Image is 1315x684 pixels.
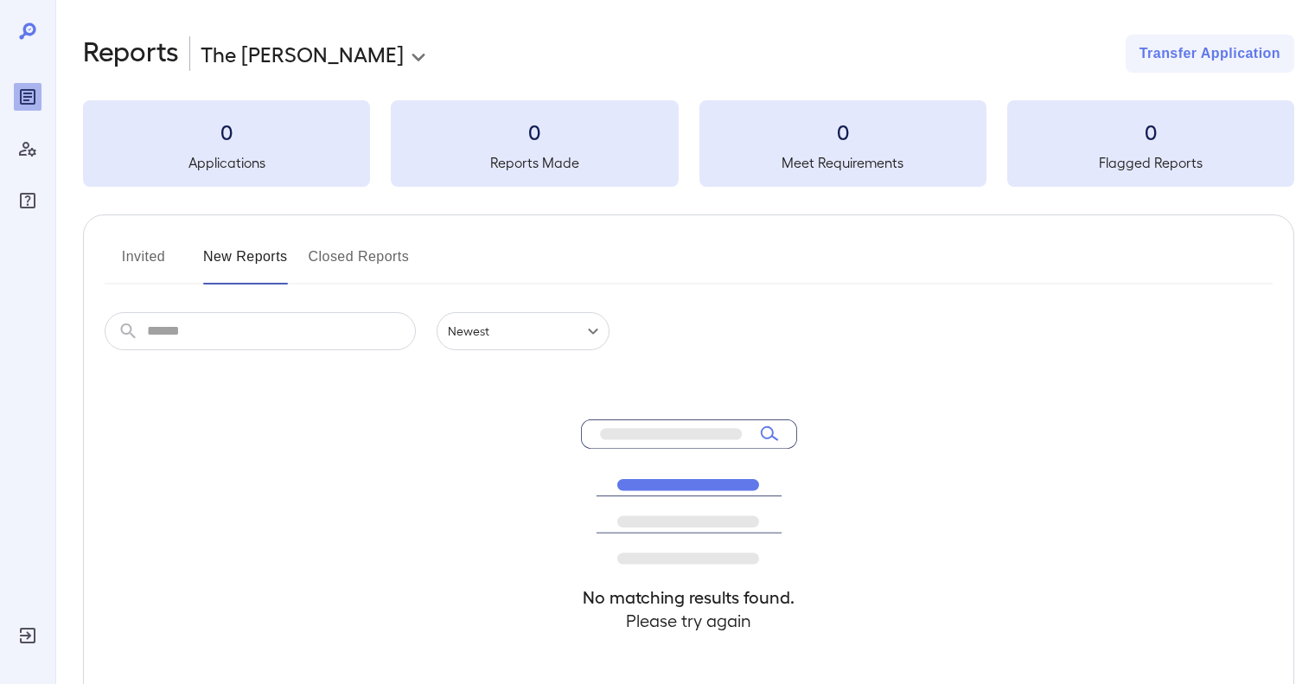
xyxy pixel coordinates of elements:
[14,83,41,111] div: Reports
[437,312,610,350] div: Newest
[203,243,288,284] button: New Reports
[581,609,797,632] h4: Please try again
[105,243,182,284] button: Invited
[83,35,179,73] h2: Reports
[309,243,410,284] button: Closed Reports
[581,585,797,609] h4: No matching results found.
[1126,35,1294,73] button: Transfer Application
[1007,118,1294,145] h3: 0
[14,622,41,649] div: Log Out
[83,118,370,145] h3: 0
[201,40,404,67] p: The [PERSON_NAME]
[391,118,678,145] h3: 0
[14,187,41,214] div: FAQ
[391,152,678,173] h5: Reports Made
[699,152,986,173] h5: Meet Requirements
[83,152,370,173] h5: Applications
[1007,152,1294,173] h5: Flagged Reports
[699,118,986,145] h3: 0
[83,100,1294,187] summary: 0Applications0Reports Made0Meet Requirements0Flagged Reports
[14,135,41,163] div: Manage Users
